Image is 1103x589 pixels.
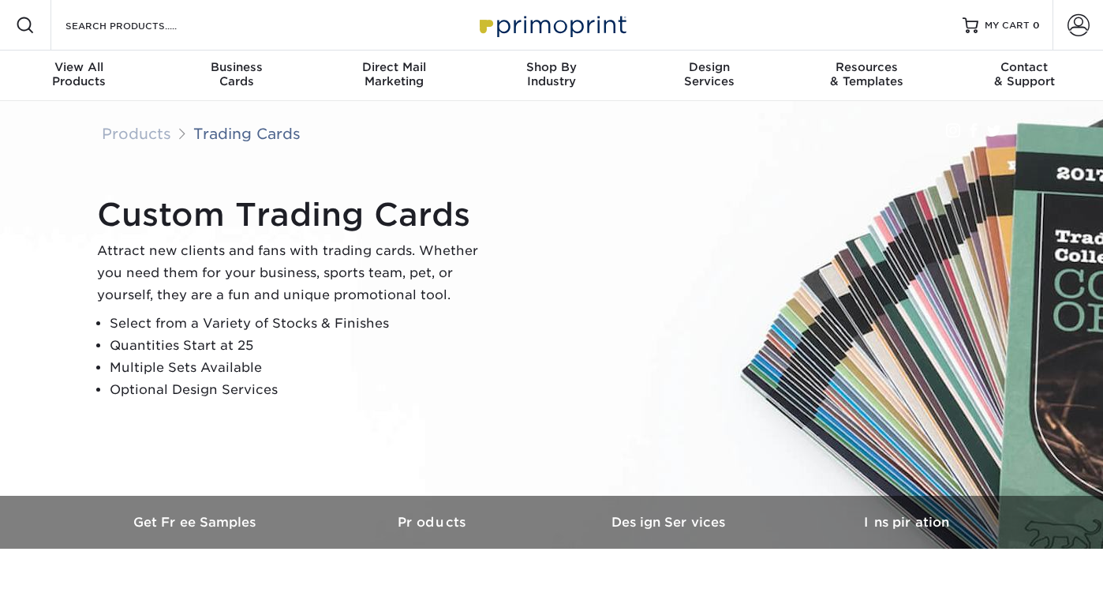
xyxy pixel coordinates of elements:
li: Select from a Variety of Stocks & Finishes [110,313,492,335]
h1: Custom Trading Cards [97,196,492,234]
h3: Products [315,515,551,530]
span: Resources [788,60,946,74]
div: Services [630,60,788,88]
a: Trading Cards [193,125,301,142]
span: Direct Mail [315,60,473,74]
h3: Get Free Samples [78,515,315,530]
a: Contact& Support [945,51,1103,101]
div: & Templates [788,60,946,88]
span: Contact [945,60,1103,74]
li: Optional Design Services [110,379,492,401]
div: Cards [158,60,316,88]
li: Quantities Start at 25 [110,335,492,357]
span: Business [158,60,316,74]
div: Marketing [315,60,473,88]
span: MY CART [985,19,1030,32]
a: Products [102,125,171,142]
h3: Inspiration [788,515,1025,530]
p: Attract new clients and fans with trading cards. Whether you need them for your business, sports ... [97,240,492,306]
a: Resources& Templates [788,51,946,101]
a: Design Services [551,496,788,549]
li: Multiple Sets Available [110,357,492,379]
a: Inspiration [788,496,1025,549]
a: Get Free Samples [78,496,315,549]
span: Design [630,60,788,74]
span: 0 [1033,20,1040,31]
h3: Design Services [551,515,788,530]
div: & Support [945,60,1103,88]
input: SEARCH PRODUCTS..... [64,16,218,35]
a: Shop ByIndustry [473,51,630,101]
img: Primoprint [473,8,630,42]
a: BusinessCards [158,51,316,101]
span: Shop By [473,60,630,74]
a: Products [315,496,551,549]
div: Industry [473,60,630,88]
a: Direct MailMarketing [315,51,473,101]
a: DesignServices [630,51,788,101]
